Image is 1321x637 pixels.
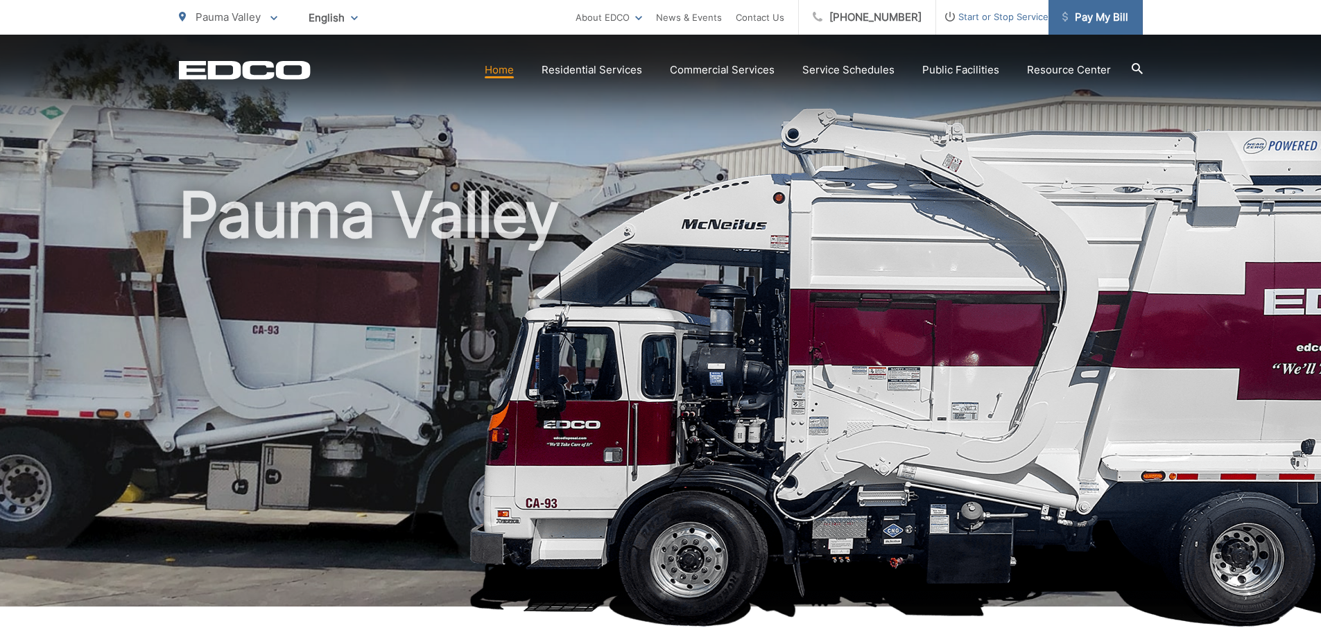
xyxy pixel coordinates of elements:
[542,62,642,78] a: Residential Services
[179,60,311,80] a: EDCD logo. Return to the homepage.
[179,180,1143,619] h1: Pauma Valley
[298,6,368,30] span: English
[576,9,642,26] a: About EDCO
[1062,9,1128,26] span: Pay My Bill
[922,62,999,78] a: Public Facilities
[656,9,722,26] a: News & Events
[1027,62,1111,78] a: Resource Center
[196,10,261,24] span: Pauma Valley
[670,62,775,78] a: Commercial Services
[736,9,784,26] a: Contact Us
[802,62,895,78] a: Service Schedules
[485,62,514,78] a: Home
